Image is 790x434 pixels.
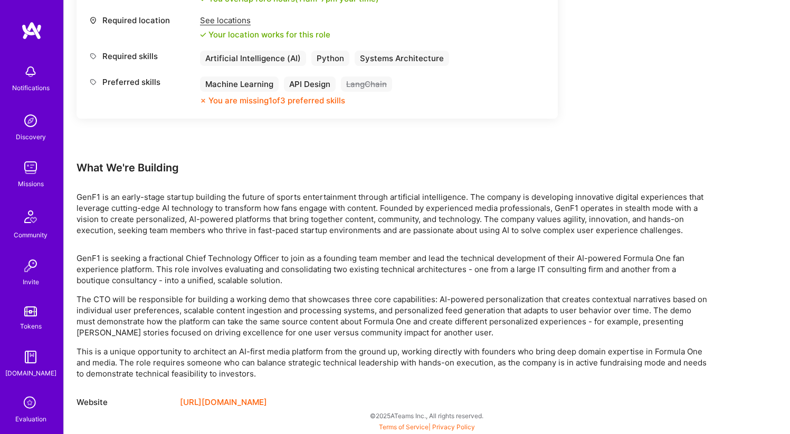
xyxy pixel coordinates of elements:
p: The CTO will be responsible for building a working demo that showcases three core capabilities: A... [77,294,710,338]
div: Evaluation [15,413,46,425]
div: LangChain [341,76,392,92]
div: Systems Architecture [355,51,449,66]
div: Community [14,229,47,240]
a: Terms of Service [379,423,429,431]
div: Machine Learning [200,76,279,92]
p: GenF1 is an early-stage startup building the future of sports entertainment through artificial in... [77,191,710,236]
div: Your location works for this role [200,29,330,40]
img: logo [21,21,42,40]
div: Missions [18,178,44,189]
img: tokens [24,306,37,316]
img: guide book [20,346,41,368]
p: This is a unique opportunity to architect an AI-first media platform from the ground up, working ... [77,346,710,379]
div: Invite [23,276,39,287]
img: discovery [20,110,41,131]
div: See locations [200,15,330,26]
span: | [379,423,475,431]
i: icon Tag [89,78,97,86]
div: You are missing 1 of 3 preferred skills [208,95,345,106]
i: icon SelectionTeam [21,393,41,413]
div: [DOMAIN_NAME] [5,368,56,379]
img: teamwork [20,157,41,178]
div: API Design [284,76,336,92]
div: Python [311,51,349,66]
div: Required skills [89,51,195,62]
img: Invite [20,255,41,276]
a: [URL][DOMAIN_NAME] [180,396,267,409]
div: Discovery [16,131,46,142]
i: icon Check [200,32,206,38]
img: bell [20,61,41,82]
a: Privacy Policy [432,423,475,431]
i: icon CloseOrange [200,98,206,104]
div: Required location [89,15,195,26]
div: Notifications [12,82,50,93]
div: What We're Building [77,161,710,175]
div: Preferred skills [89,76,195,88]
div: © 2025 ATeams Inc., All rights reserved. [63,402,790,429]
p: GenF1 is seeking a fractional Chief Technology Officer to join as a founding team member and lead... [77,253,710,286]
div: Website [77,396,172,409]
img: Community [18,204,43,229]
div: Tokens [20,321,42,332]
i: icon Location [89,16,97,24]
i: icon Tag [89,52,97,60]
div: Artificial Intelligence (AI) [200,51,306,66]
